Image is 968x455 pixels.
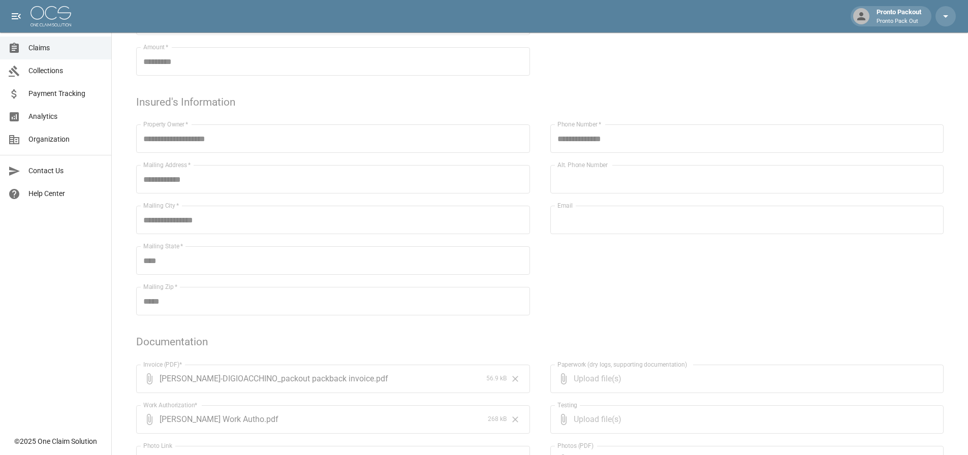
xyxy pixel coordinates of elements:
[143,242,183,250] label: Mailing State
[6,6,26,26] button: open drawer
[557,441,594,450] label: Photos (PDF)
[143,401,198,409] label: Work Authorization*
[557,160,608,169] label: Alt. Phone Number
[28,111,103,122] span: Analytics
[557,201,573,210] label: Email
[28,134,103,145] span: Organization
[877,17,921,26] p: Pronto Pack Out
[143,120,189,128] label: Property Owner
[28,88,103,99] span: Payment Tracking
[28,188,103,199] span: Help Center
[143,160,191,169] label: Mailing Address
[143,43,169,51] label: Amount
[28,166,103,176] span: Contact Us
[143,441,172,450] label: Photo Link
[30,6,71,26] img: ocs-logo-white-transparent.png
[28,43,103,53] span: Claims
[143,201,179,210] label: Mailing City
[557,360,687,369] label: Paperwork (dry logs, supporting documentation)
[557,120,601,128] label: Phone Number
[143,360,182,369] label: Invoice (PDF)*
[143,282,178,291] label: Mailing Zip
[14,436,97,446] div: © 2025 One Claim Solution
[557,401,577,409] label: Testing
[28,66,103,76] span: Collections
[872,7,925,25] div: Pronto Packout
